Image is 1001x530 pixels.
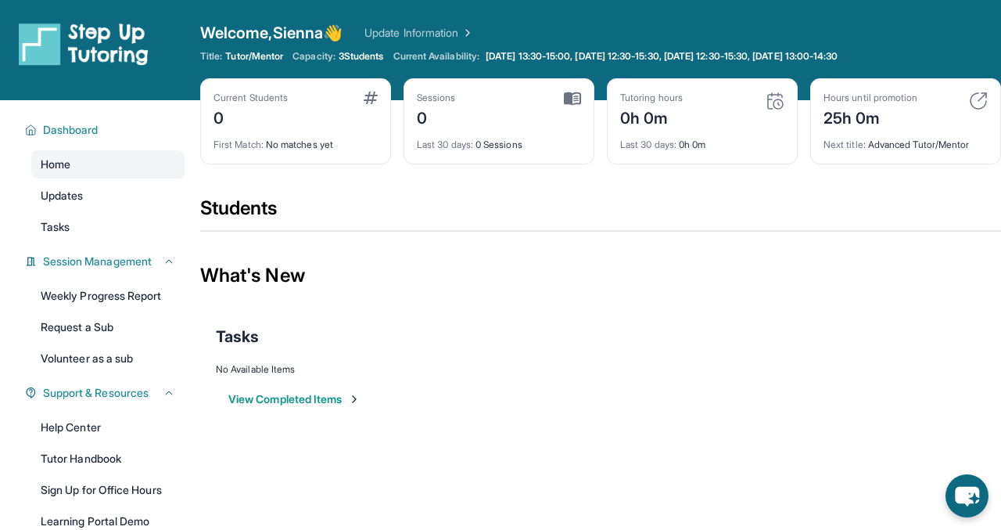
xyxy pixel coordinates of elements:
[31,313,185,341] a: Request a Sub
[228,391,361,407] button: View Completed Items
[458,25,474,41] img: Chevron Right
[483,50,841,63] a: [DATE] 13:30-15:00, [DATE] 12:30-15:30, [DATE] 12:30-15:30, [DATE] 13:00-14:30
[417,129,581,151] div: 0 Sessions
[417,139,473,150] span: Last 30 days :
[292,50,335,63] span: Capacity:
[43,254,152,269] span: Session Management
[225,50,283,63] span: Tutor/Mentor
[31,282,185,310] a: Weekly Progress Report
[339,50,384,63] span: 3 Students
[41,157,70,172] span: Home
[620,104,683,129] div: 0h 0m
[823,129,988,151] div: Advanced Tutor/Mentor
[364,92,378,104] img: card
[43,122,99,138] span: Dashboard
[620,129,784,151] div: 0h 0m
[200,22,343,44] span: Welcome, Sienna 👋
[486,50,838,63] span: [DATE] 13:30-15:00, [DATE] 12:30-15:30, [DATE] 12:30-15:30, [DATE] 13:00-14:30
[31,476,185,504] a: Sign Up for Office Hours
[564,92,581,106] img: card
[969,92,988,110] img: card
[37,122,175,138] button: Dashboard
[19,22,149,66] img: logo
[31,182,185,210] a: Updates
[213,129,378,151] div: No matches yet
[31,150,185,178] a: Home
[31,344,185,373] a: Volunteer as a sub
[216,326,259,348] span: Tasks
[200,241,1001,310] div: What's New
[417,92,456,104] div: Sessions
[823,92,917,104] div: Hours until promotion
[37,385,175,401] button: Support & Resources
[41,219,70,235] span: Tasks
[417,104,456,129] div: 0
[364,25,474,41] a: Update Information
[37,254,175,269] button: Session Management
[31,213,185,241] a: Tasks
[200,50,222,63] span: Title:
[43,385,149,401] span: Support & Resources
[213,104,288,129] div: 0
[41,188,84,204] span: Updates
[31,445,185,473] a: Tutor Handbook
[823,139,866,150] span: Next title :
[393,50,479,63] span: Current Availability:
[766,92,784,110] img: card
[31,413,185,442] a: Help Center
[823,104,917,129] div: 25h 0m
[213,92,288,104] div: Current Students
[945,474,988,517] button: chat-button
[216,363,985,376] div: No Available Items
[620,92,683,104] div: Tutoring hours
[620,139,676,150] span: Last 30 days :
[200,196,1001,230] div: Students
[213,139,264,150] span: First Match :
